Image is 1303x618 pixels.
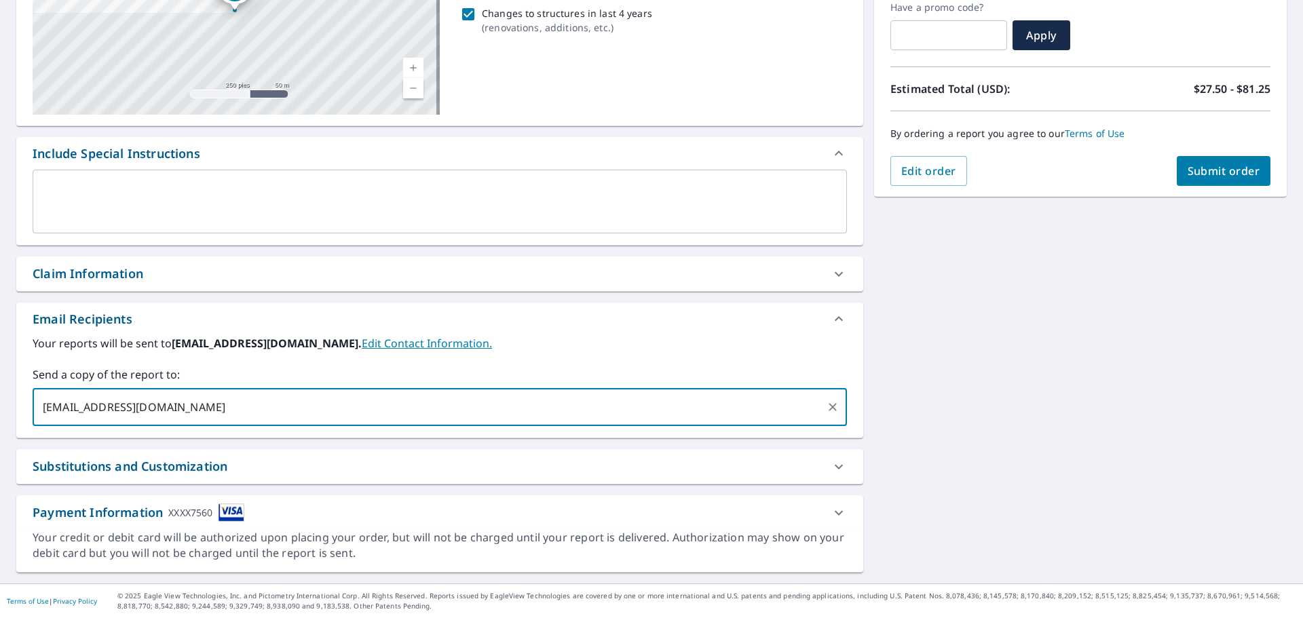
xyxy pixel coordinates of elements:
div: Substitutions and Customization [16,449,863,484]
div: Include Special Instructions [33,144,200,163]
p: By ordering a report you agree to our [890,128,1270,140]
div: Include Special Instructions [16,137,863,170]
a: Nivel actual 17, ampliar [403,58,423,78]
div: Payment Information [33,503,244,522]
div: XXXX7560 [168,503,212,522]
p: Estimated Total (USD): [890,81,1080,97]
p: | [7,597,97,605]
a: Terms of Use [1065,127,1125,140]
span: Submit order [1188,163,1260,178]
button: Apply [1013,20,1070,50]
span: Apply [1023,28,1059,43]
span: Edit order [901,163,956,178]
p: ( renovations, additions, etc. ) [482,20,652,35]
img: cardImage [219,503,244,522]
a: Nivel actual 17, alejar [403,78,423,98]
div: Email Recipients [16,303,863,335]
div: Claim Information [33,265,143,283]
b: [EMAIL_ADDRESS][DOMAIN_NAME]. [172,336,362,351]
button: Edit order [890,156,967,186]
label: Your reports will be sent to [33,335,847,351]
div: Email Recipients [33,310,132,328]
a: Terms of Use [7,596,49,606]
p: © 2025 Eagle View Technologies, Inc. and Pictometry International Corp. All Rights Reserved. Repo... [117,591,1296,611]
p: $27.50 - $81.25 [1194,81,1270,97]
button: Clear [823,398,842,417]
div: Substitutions and Customization [33,457,227,476]
div: Claim Information [16,256,863,291]
a: Privacy Policy [53,596,97,606]
div: Your credit or debit card will be authorized upon placing your order, but will not be charged unt... [33,530,847,561]
label: Send a copy of the report to: [33,366,847,383]
p: Changes to structures in last 4 years [482,6,652,20]
label: Have a promo code? [890,1,1007,14]
div: Payment InformationXXXX7560cardImage [16,495,863,530]
button: Submit order [1177,156,1271,186]
a: EditContactInfo [362,336,492,351]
